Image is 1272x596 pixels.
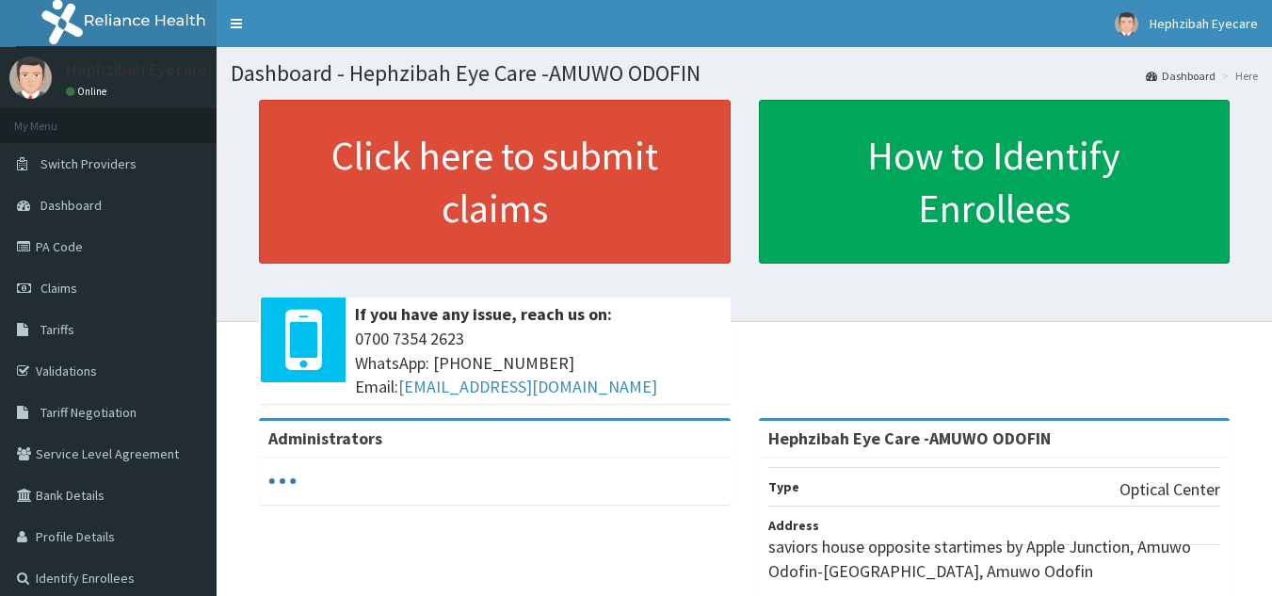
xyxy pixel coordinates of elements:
[259,100,731,264] a: Click here to submit claims
[40,321,74,338] span: Tariffs
[1150,15,1258,32] span: Hephzibah Eyecare
[768,535,1221,583] p: saviors house opposite startimes by Apple Junction, Amuwo Odofin-[GEOGRAPHIC_DATA], Amuwo Odofin
[1119,477,1220,502] p: Optical Center
[355,303,612,325] b: If you have any issue, reach us on:
[768,517,819,534] b: Address
[231,61,1258,86] h1: Dashboard - Hephzibah Eye Care -AMUWO ODOFIN
[268,467,297,495] svg: audio-loading
[355,327,721,399] span: 0700 7354 2623 WhatsApp: [PHONE_NUMBER] Email:
[66,61,207,78] p: Hephzibah Eyecare
[66,85,111,98] a: Online
[768,427,1051,449] strong: Hephzibah Eye Care -AMUWO ODOFIN
[268,427,382,449] b: Administrators
[9,56,52,99] img: User Image
[40,155,137,172] span: Switch Providers
[759,100,1231,264] a: How to Identify Enrollees
[1146,68,1216,84] a: Dashboard
[1217,68,1258,84] li: Here
[1115,12,1138,36] img: User Image
[40,197,102,214] span: Dashboard
[40,404,137,421] span: Tariff Negotiation
[398,376,657,397] a: [EMAIL_ADDRESS][DOMAIN_NAME]
[768,478,799,495] b: Type
[40,280,77,297] span: Claims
